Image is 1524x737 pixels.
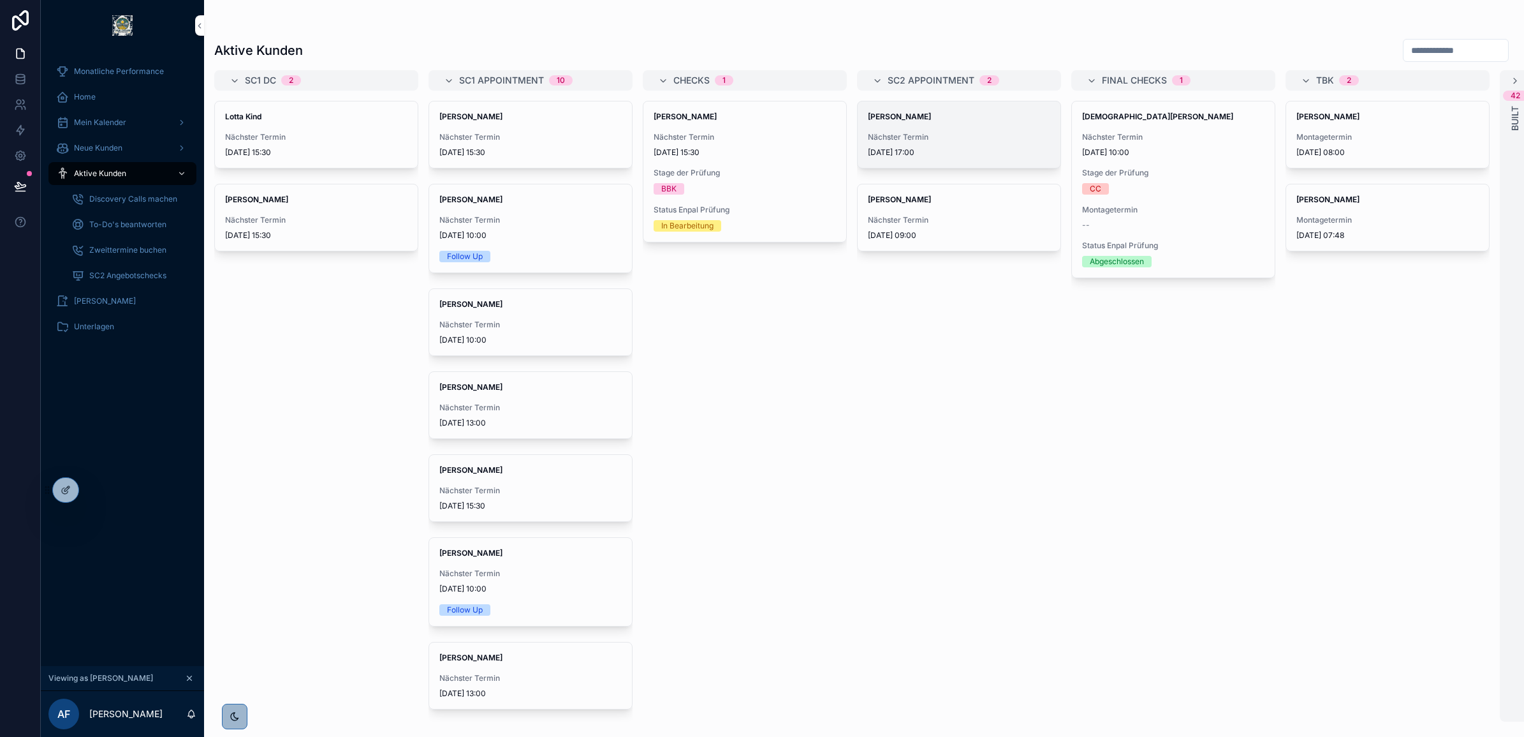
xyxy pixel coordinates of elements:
[64,239,196,262] a: Zweittermine buchen
[439,569,622,579] span: Nächster Termin
[868,215,1050,225] span: Nächster Termin
[868,230,1050,241] span: [DATE] 09:00
[225,195,288,204] strong: [PERSON_NAME]
[661,220,714,232] div: In Bearbeitung
[439,673,622,683] span: Nächster Termin
[225,230,407,241] span: [DATE] 15:30
[661,183,677,195] div: BBK
[225,147,407,158] span: [DATE] 15:30
[48,673,153,683] span: Viewing as [PERSON_NAME]
[1082,168,1264,178] span: Stage der Prüfung
[429,454,633,522] a: [PERSON_NAME]Nächster Termin[DATE] 15:30
[439,653,502,662] strong: [PERSON_NAME]
[643,101,847,242] a: [PERSON_NAME]Nächster Termin[DATE] 15:30Stage der PrüfungBBKStatus Enpal PrüfungIn Bearbeitung
[64,188,196,211] a: Discovery Calls machen
[654,205,836,215] span: Status Enpal Prüfung
[74,117,126,128] span: Mein Kalender
[857,184,1061,251] a: [PERSON_NAME]Nächster Termin[DATE] 09:00
[74,143,122,153] span: Neue Kunden
[48,315,196,338] a: Unterlagen
[74,296,136,306] span: [PERSON_NAME]
[459,74,544,87] span: SC1 Appointment
[89,194,177,204] span: Discovery Calls machen
[1082,220,1090,230] span: --
[1286,101,1490,168] a: [PERSON_NAME]Montagetermin[DATE] 08:00
[48,137,196,160] a: Neue Kunden
[1347,75,1351,86] div: 2
[225,215,407,225] span: Nächster Termin
[439,112,502,121] strong: [PERSON_NAME]
[654,147,836,158] span: [DATE] 15:30
[1296,132,1479,142] span: Montagetermin
[1180,75,1183,86] div: 1
[74,92,96,102] span: Home
[1511,91,1520,101] div: 42
[1296,230,1479,241] span: [DATE] 07:48
[1286,184,1490,251] a: [PERSON_NAME]Montagetermin[DATE] 07:48
[868,132,1050,142] span: Nächster Termin
[429,184,633,273] a: [PERSON_NAME]Nächster Termin[DATE] 10:00Follow Up
[868,195,931,204] strong: [PERSON_NAME]
[89,708,163,720] p: [PERSON_NAME]
[1082,205,1264,215] span: Montagetermin
[1082,147,1264,158] span: [DATE] 10:00
[1316,74,1334,87] span: TBK
[439,548,502,558] strong: [PERSON_NAME]
[439,584,622,594] span: [DATE] 10:00
[64,264,196,287] a: SC2 Angebotschecks
[429,537,633,627] a: [PERSON_NAME]Nächster Termin[DATE] 10:00Follow Up
[89,271,166,281] span: SC2 Angebotschecks
[429,101,633,168] a: [PERSON_NAME]Nächster Termin[DATE] 15:30
[557,75,565,86] div: 10
[722,75,726,86] div: 1
[245,74,276,87] span: SC1 DC
[74,66,164,77] span: Monatliche Performance
[57,706,70,722] span: AF
[439,147,622,158] span: [DATE] 15:30
[74,322,114,332] span: Unterlagen
[439,382,502,392] strong: [PERSON_NAME]
[439,465,502,475] strong: [PERSON_NAME]
[214,41,303,59] h1: Aktive Kunden
[439,215,622,225] span: Nächster Termin
[868,147,1050,158] span: [DATE] 17:00
[1296,215,1479,225] span: Montagetermin
[1102,74,1167,87] span: Final Checks
[868,112,931,121] strong: [PERSON_NAME]
[64,213,196,236] a: To-Do's beantworten
[654,168,836,178] span: Stage der Prüfung
[439,132,622,142] span: Nächster Termin
[429,371,633,439] a: [PERSON_NAME]Nächster Termin[DATE] 13:00
[439,501,622,511] span: [DATE] 15:30
[225,112,261,121] strong: Lotta Kind
[439,403,622,413] span: Nächster Termin
[1296,195,1359,204] strong: [PERSON_NAME]
[439,335,622,345] span: [DATE] 10:00
[987,75,992,86] div: 2
[439,689,622,699] span: [DATE] 13:00
[74,168,126,179] span: Aktive Kunden
[654,132,836,142] span: Nächster Termin
[429,288,633,356] a: [PERSON_NAME]Nächster Termin[DATE] 10:00
[1071,101,1275,278] a: [DEMOGRAPHIC_DATA][PERSON_NAME]Nächster Termin[DATE] 10:00Stage der PrüfungCCMontagetermin--Statu...
[439,320,622,330] span: Nächster Termin
[1509,106,1521,131] span: Built
[48,111,196,134] a: Mein Kalender
[447,604,483,616] div: Follow Up
[654,112,717,121] strong: [PERSON_NAME]
[48,60,196,83] a: Monatliche Performance
[439,418,622,428] span: [DATE] 13:00
[48,86,196,108] a: Home
[89,220,166,230] span: To-Do's beantworten
[112,15,133,36] img: App logo
[1082,132,1264,142] span: Nächster Termin
[89,245,166,255] span: Zweittermine buchen
[1090,256,1144,267] div: Abgeschlossen
[1296,147,1479,158] span: [DATE] 08:00
[439,230,622,241] span: [DATE] 10:00
[48,162,196,185] a: Aktive Kunden
[214,101,418,168] a: Lotta KindNächster Termin[DATE] 15:30
[888,74,974,87] span: SC2 Appointment
[673,74,710,87] span: Checks
[857,101,1061,168] a: [PERSON_NAME]Nächster Termin[DATE] 17:00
